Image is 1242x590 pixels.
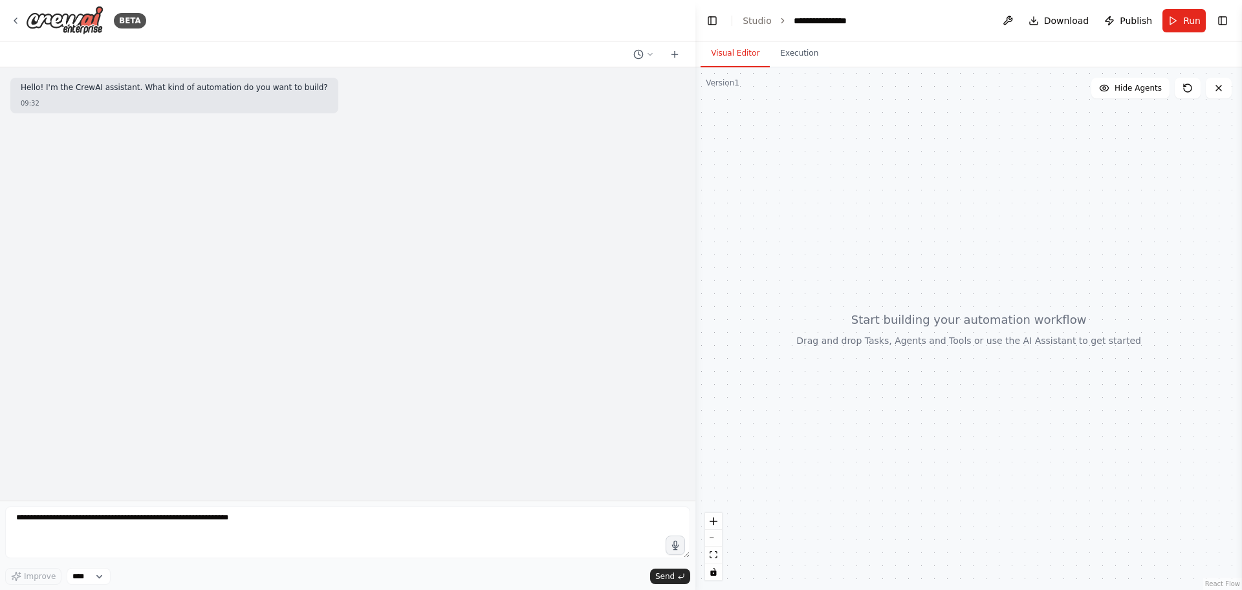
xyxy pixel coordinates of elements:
div: BETA [114,13,146,28]
button: Execution [770,40,829,67]
span: Run [1183,14,1201,27]
button: Publish [1099,9,1157,32]
button: zoom in [705,513,722,530]
button: Hide left sidebar [703,12,721,30]
span: Send [655,571,675,582]
div: Version 1 [706,78,739,88]
span: Publish [1120,14,1152,27]
button: toggle interactivity [705,563,722,580]
img: Logo [26,6,103,35]
button: Visual Editor [701,40,770,67]
span: Download [1044,14,1089,27]
button: Click to speak your automation idea [666,536,685,555]
div: 09:32 [21,98,328,108]
span: Hide Agents [1115,83,1162,93]
a: React Flow attribution [1205,580,1240,587]
button: Switch to previous chat [628,47,659,62]
button: Run [1162,9,1206,32]
button: Download [1023,9,1095,32]
button: Start a new chat [664,47,685,62]
nav: breadcrumb [743,14,858,27]
button: fit view [705,547,722,563]
span: Improve [24,571,56,582]
button: zoom out [705,530,722,547]
button: Improve [5,568,61,585]
button: Send [650,569,690,584]
a: Studio [743,16,772,26]
button: Show right sidebar [1214,12,1232,30]
button: Hide Agents [1091,78,1170,98]
p: Hello! I'm the CrewAI assistant. What kind of automation do you want to build? [21,83,328,93]
div: React Flow controls [705,513,722,580]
